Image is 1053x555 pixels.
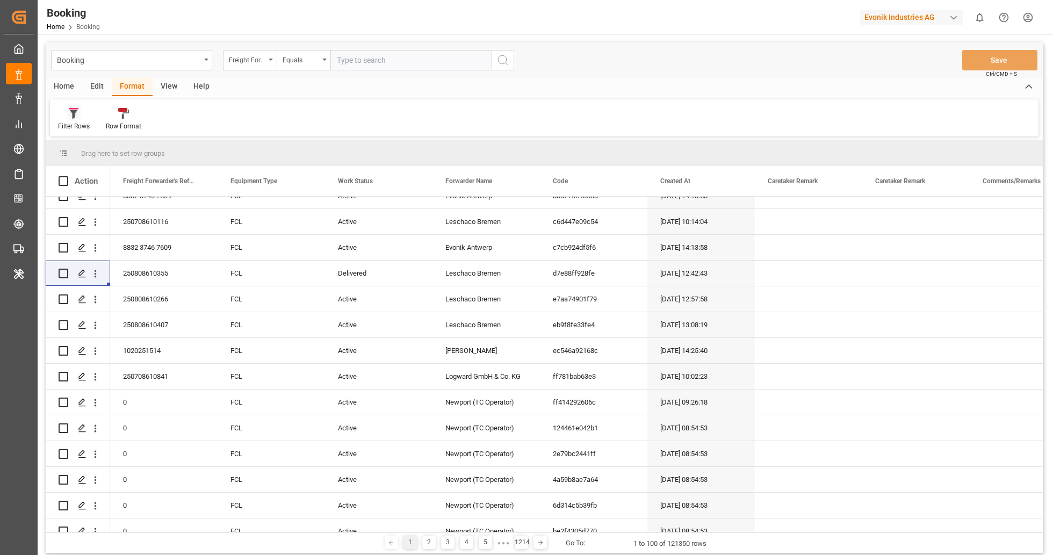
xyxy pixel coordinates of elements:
div: FCL [218,209,325,234]
div: c6d447e09c54 [540,209,647,234]
span: Caretaker Remark [875,177,925,185]
div: Active [325,235,432,260]
div: [DATE] 08:54:53 [647,441,755,466]
div: Press SPACE to select this row. [46,338,110,364]
div: Press SPACE to select this row. [46,235,110,261]
div: [DATE] 14:13:58 [647,235,755,260]
div: Newport (TC Operator) [432,467,540,492]
div: Press SPACE to select this row. [46,467,110,493]
div: [DATE] 13:08:19 [647,312,755,337]
span: Freight Forwarder's Reference No. [123,177,195,185]
div: Leschaco Bremen [432,312,540,337]
div: ● ● ● [497,539,509,547]
div: 4 [460,536,473,549]
div: [DATE] 10:02:23 [647,364,755,389]
div: Filter Rows [58,121,90,131]
span: Created At [660,177,690,185]
div: 2 [422,536,436,549]
div: Press SPACE to select this row. [46,415,110,441]
div: 0 [110,467,218,492]
span: Equipment Type [230,177,277,185]
div: FCL [218,518,325,544]
div: ff781bab63e3 [540,364,647,389]
div: 1 [403,536,417,549]
div: Press SPACE to select this row. [46,493,110,518]
span: Work Status [338,177,373,185]
div: Booking [47,5,100,21]
div: Newport (TC Operator) [432,390,540,415]
div: Press SPACE to select this row. [46,209,110,235]
div: 250808610355 [110,261,218,286]
div: FCL [218,364,325,389]
div: 0 [110,390,218,415]
div: Action [75,176,98,186]
div: Active [325,441,432,466]
div: Active [325,312,432,337]
div: c7cb924df5f6 [540,235,647,260]
div: e7aa74901f79 [540,286,647,312]
div: FCL [218,338,325,363]
div: Active [325,286,432,312]
div: ec546a92168c [540,338,647,363]
div: Newport (TC Operator) [432,493,540,518]
div: Newport (TC Operator) [432,415,540,441]
div: Leschaco Bremen [432,286,540,312]
span: Comments/Remarks [983,177,1041,185]
div: 250708610116 [110,209,218,234]
button: Save [962,50,1037,70]
button: search button [492,50,514,70]
div: [DATE] 12:42:43 [647,261,755,286]
div: [PERSON_NAME] [432,338,540,363]
div: Active [325,364,432,389]
div: FCL [218,235,325,260]
span: Ctrl/CMD + S [986,70,1017,78]
input: Type to search [330,50,492,70]
div: 2e79bc2441ff [540,441,647,466]
div: Newport (TC Operator) [432,518,540,544]
a: Home [47,23,64,31]
div: Press SPACE to select this row. [46,364,110,390]
div: FCL [218,312,325,337]
div: Active [325,493,432,518]
div: Active [325,467,432,492]
div: FCL [218,286,325,312]
div: Freight Forwarder's Reference No. [229,53,265,65]
button: Help Center [992,5,1016,30]
div: Leschaco Bremen [432,261,540,286]
div: FCL [218,415,325,441]
div: 250808610407 [110,312,218,337]
div: FCL [218,493,325,518]
div: [DATE] 14:25:40 [647,338,755,363]
button: show 0 new notifications [968,5,992,30]
div: Equals [283,53,319,65]
div: FCL [218,261,325,286]
div: Active [325,209,432,234]
div: 250708610841 [110,364,218,389]
div: Format [112,78,153,96]
div: FCL [218,390,325,415]
div: View [153,78,185,96]
div: Newport (TC Operator) [432,441,540,466]
div: 0 [110,518,218,544]
button: open menu [223,50,277,70]
div: Press SPACE to select this row. [46,261,110,286]
div: FCL [218,467,325,492]
div: Row Format [106,121,141,131]
span: Forwarder Name [445,177,492,185]
div: Leschaco Bremen [432,209,540,234]
div: Press SPACE to select this row. [46,286,110,312]
div: 1 to 100 of 121350 rows [633,538,706,549]
button: open menu [277,50,330,70]
div: Booking [57,53,200,66]
div: 3 [441,536,455,549]
button: Evonik Industries AG [860,7,968,27]
div: Home [46,78,82,96]
div: [DATE] 08:54:53 [647,518,755,544]
div: Press SPACE to select this row. [46,312,110,338]
div: [DATE] 08:54:53 [647,493,755,518]
div: [DATE] 12:57:58 [647,286,755,312]
div: [DATE] 10:14:04 [647,209,755,234]
div: Delivered [325,261,432,286]
div: ff414292606c [540,390,647,415]
div: Press SPACE to select this row. [46,390,110,415]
